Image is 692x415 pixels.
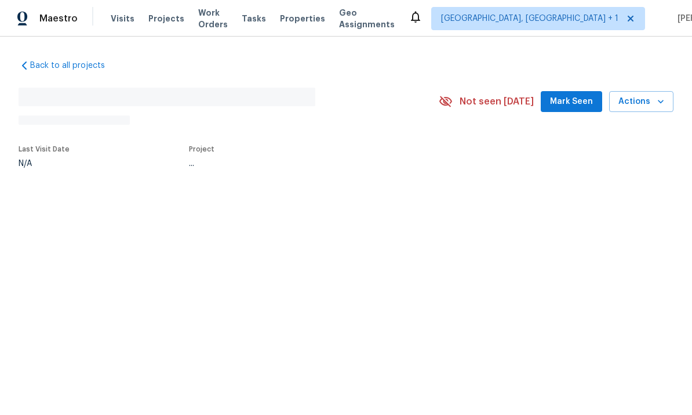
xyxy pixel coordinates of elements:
span: Work Orders [198,7,228,30]
a: Back to all projects [19,60,130,71]
span: Tasks [242,15,266,23]
div: N/A [19,160,70,168]
span: Properties [280,13,325,24]
span: Actions [618,95,664,109]
span: Projects [148,13,184,24]
button: Mark Seen [541,91,602,113]
span: Geo Assignments [339,7,395,30]
span: Visits [111,13,134,24]
span: [GEOGRAPHIC_DATA], [GEOGRAPHIC_DATA] + 1 [441,13,618,24]
button: Actions [609,91,673,113]
div: ... [189,160,411,168]
span: Maestro [39,13,78,24]
span: Not seen [DATE] [460,96,534,107]
span: Mark Seen [550,95,593,109]
span: Last Visit Date [19,146,70,153]
span: Project [189,146,214,153]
